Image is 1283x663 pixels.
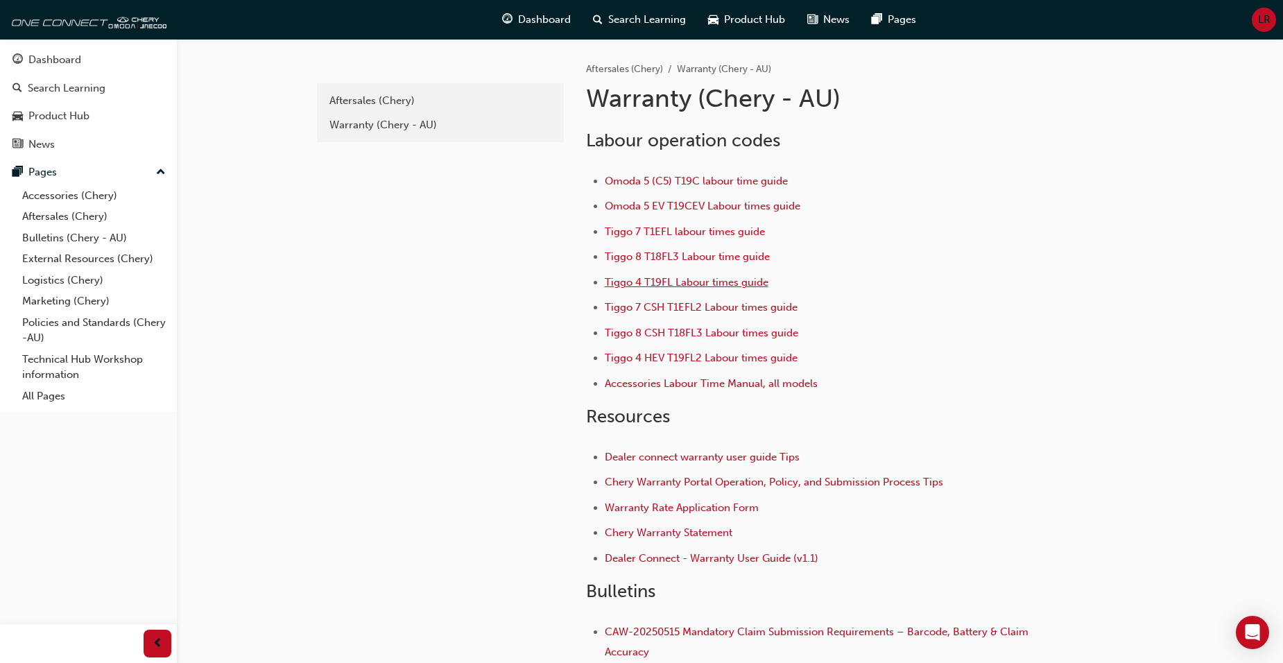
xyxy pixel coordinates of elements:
a: Tiggo 4 T19FL Labour times guide [605,276,768,289]
span: guage-icon [12,54,23,67]
span: guage-icon [502,11,513,28]
a: Search Learning [6,76,171,101]
a: Logistics (Chery) [17,270,171,291]
span: news-icon [12,139,23,151]
span: car-icon [12,110,23,123]
li: Warranty (Chery - AU) [677,62,771,78]
span: up-icon [156,164,166,182]
span: Product Hub [724,12,785,28]
a: Technical Hub Workshop information [17,349,171,386]
a: Bulletins (Chery - AU) [17,227,171,249]
a: Aftersales (Chery) [322,89,558,113]
span: Bulletins [586,580,655,602]
span: search-icon [12,83,22,95]
div: Open Intercom Messenger [1236,616,1269,649]
div: Product Hub [28,108,89,124]
span: car-icon [708,11,718,28]
a: Tiggo 7 T1EFL labour times guide [605,225,765,238]
a: pages-iconPages [861,6,927,34]
a: Tiggo 7 CSH T1EFL2 Labour times guide [605,301,798,313]
a: guage-iconDashboard [491,6,582,34]
a: Omoda 5 (C5) T19C labour time guide [605,175,788,187]
a: External Resources (Chery) [17,248,171,270]
span: Resources [586,406,670,427]
span: News [823,12,850,28]
a: Tiggo 8 CSH T18FL3 Labour times guide [605,327,798,339]
a: Policies and Standards (Chery -AU) [17,312,171,349]
span: pages-icon [12,166,23,179]
a: Omoda 5 EV T19CEV Labour times guide [605,200,800,212]
div: News [28,137,55,153]
div: Dashboard [28,52,81,68]
a: Marketing (Chery) [17,291,171,312]
a: Dealer connect warranty user guide Tips [605,451,800,463]
div: Aftersales (Chery) [329,93,551,109]
button: Pages [6,160,171,185]
a: News [6,132,171,157]
a: search-iconSearch Learning [582,6,697,34]
span: Pages [888,12,916,28]
a: Tiggo 4 HEV T19FL2 Labour times guide [605,352,798,364]
span: Labour operation codes [586,130,780,151]
div: Search Learning [28,80,105,96]
a: Aftersales (Chery) [17,206,171,227]
a: Product Hub [6,103,171,129]
div: Warranty (Chery - AU) [329,117,551,133]
span: Dashboard [518,12,571,28]
span: Search Learning [608,12,686,28]
span: news-icon [807,11,818,28]
a: Warranty (Chery - AU) [322,113,558,137]
span: LR [1258,12,1271,28]
div: Pages [28,164,57,180]
a: Accessories (Chery) [17,185,171,207]
a: Warranty Rate Application Form [605,501,759,514]
span: search-icon [593,11,603,28]
a: car-iconProduct Hub [697,6,796,34]
button: DashboardSearch LearningProduct HubNews [6,44,171,160]
span: prev-icon [153,635,163,653]
a: CAW-20250515 Mandatory Claim Submission Requirements – Barcode, Battery & Claim Accuracy [605,626,1031,658]
a: Chery Warranty Statement [605,526,732,539]
a: Chery Warranty Portal Operation, Policy, and Submission Process Tips [605,476,943,488]
span: pages-icon [872,11,882,28]
a: Aftersales (Chery) [586,63,663,75]
a: Dealer Connect - Warranty User Guide (v1.1) [605,552,818,565]
a: Accessories Labour Time Manual, all models [605,377,818,390]
a: Tiggo 8 T18FL3 Labour time guide [605,250,770,263]
button: LR [1252,8,1276,32]
a: All Pages [17,386,171,407]
a: news-iconNews [796,6,861,34]
a: Dashboard [6,47,171,73]
img: oneconnect [7,6,166,33]
h1: Warranty (Chery - AU) [586,83,1041,114]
